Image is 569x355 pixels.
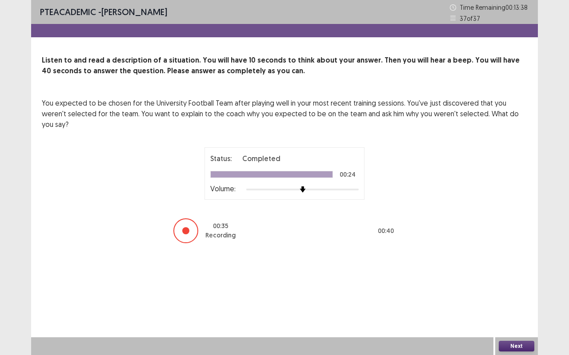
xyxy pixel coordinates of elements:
[210,153,232,164] p: Status:
[42,98,527,130] p: You expected to be chosen for the University Football Team after playing well in your most recent...
[205,231,236,240] p: Recording
[460,3,529,12] p: Time Remaining 00 : 13 : 38
[42,55,527,76] p: Listen to and read a description of a situation. You will have 10 seconds to think about your ans...
[242,153,280,164] p: Completed
[300,186,306,193] img: arrow-thumb
[460,14,480,23] p: 37 of 37
[378,226,394,236] p: 00 : 40
[40,5,167,19] p: - [PERSON_NAME]
[340,171,356,177] p: 00:24
[499,341,534,351] button: Next
[213,221,228,231] p: 00 : 35
[40,6,96,17] span: PTE academic
[210,183,236,194] p: Volume:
